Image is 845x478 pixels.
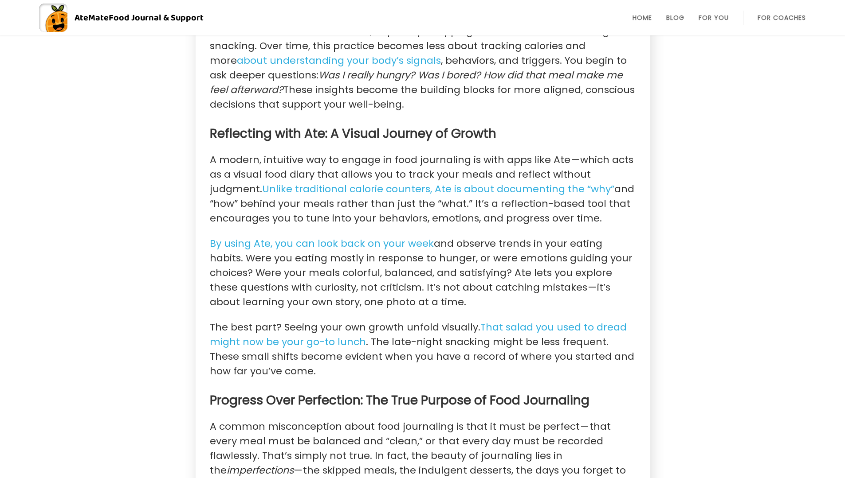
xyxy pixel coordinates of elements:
[210,125,496,142] strong: Reflecting with Ate: A Visual Journey of Growth
[210,236,636,309] p: and observe trends in your eating habits. Were you eating mostly in response to hunger, or were e...
[699,14,729,21] a: For You
[210,237,434,251] a: By using Ate, you can look back on your week
[227,463,294,477] em: imperfections
[210,392,590,409] strong: Progress Over Perfection: The True Purpose of Food Journaling
[262,182,614,196] a: Unlike traditional calorie counters, Ate is about documenting the “why”
[210,152,636,225] p: A modern, intuitive way to engage in food journaling is with apps like Ate — which acts as a visu...
[67,11,204,25] div: AteMate
[39,4,806,32] a: AteMateFood Journal & Support
[109,11,204,25] span: Food Journal & Support
[633,14,652,21] a: Home
[758,14,806,21] a: For Coaches
[666,14,684,21] a: Blog
[210,320,636,378] p: The best part? Seeing your own growth unfold visually. . The late-night snacking might be less fr...
[210,68,623,97] em: Was I really hungry? Was I bored? How did that meal make me feel afterward?
[210,9,636,112] p: When you journal your food choices, you start to notice patterns. Maybe you always reach for swee...
[237,54,441,68] a: about understanding your body’s signals
[210,320,627,349] a: That salad you used to dread might now be your go-to lunch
